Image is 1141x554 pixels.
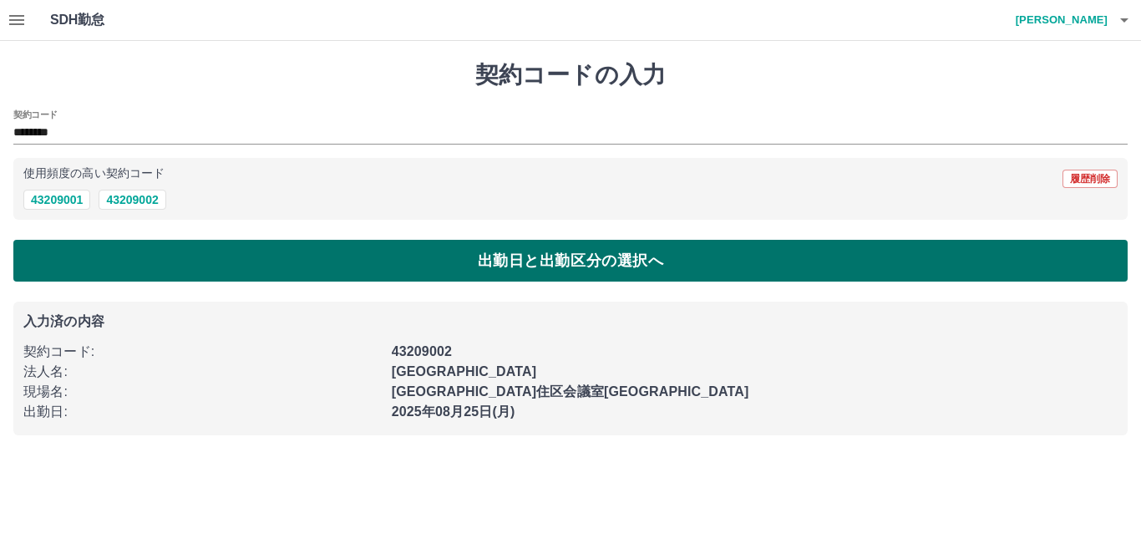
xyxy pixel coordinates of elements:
[23,402,382,422] p: 出勤日 :
[392,344,452,358] b: 43209002
[99,190,165,210] button: 43209002
[13,108,58,121] h2: 契約コード
[392,384,749,399] b: [GEOGRAPHIC_DATA]住区会議室[GEOGRAPHIC_DATA]
[392,404,515,419] b: 2025年08月25日(月)
[392,364,537,379] b: [GEOGRAPHIC_DATA]
[13,61,1128,89] h1: 契約コードの入力
[23,315,1118,328] p: 入力済の内容
[23,342,382,362] p: 契約コード :
[1062,170,1118,188] button: 履歴削除
[23,168,165,180] p: 使用頻度の高い契約コード
[23,362,382,382] p: 法人名 :
[23,382,382,402] p: 現場名 :
[23,190,90,210] button: 43209001
[13,240,1128,282] button: 出勤日と出勤区分の選択へ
